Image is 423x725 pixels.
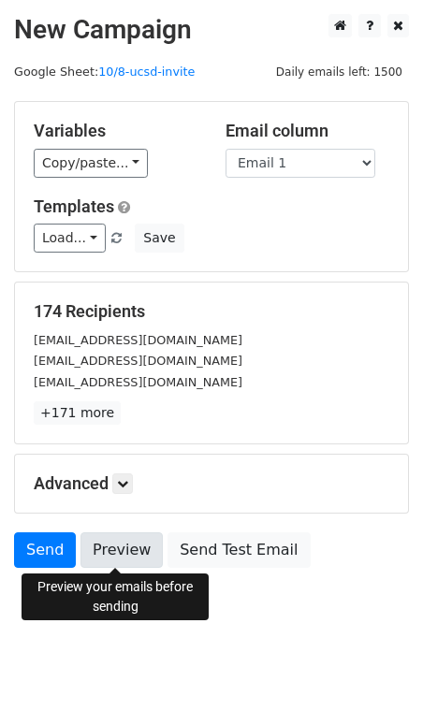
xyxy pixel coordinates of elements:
[14,14,409,46] h2: New Campaign
[270,62,409,82] span: Daily emails left: 1500
[34,301,389,322] h5: 174 Recipients
[226,121,389,141] h5: Email column
[34,121,197,141] h5: Variables
[34,473,389,494] h5: Advanced
[270,65,409,79] a: Daily emails left: 1500
[98,65,195,79] a: 10/8-ucsd-invite
[34,401,121,425] a: +171 more
[34,149,148,178] a: Copy/paste...
[14,532,76,568] a: Send
[34,354,242,368] small: [EMAIL_ADDRESS][DOMAIN_NAME]
[34,375,242,389] small: [EMAIL_ADDRESS][DOMAIN_NAME]
[22,573,209,620] div: Preview your emails before sending
[80,532,163,568] a: Preview
[168,532,310,568] a: Send Test Email
[34,333,242,347] small: [EMAIL_ADDRESS][DOMAIN_NAME]
[34,196,114,216] a: Templates
[329,635,423,725] iframe: Chat Widget
[14,65,195,79] small: Google Sheet:
[34,224,106,253] a: Load...
[135,224,183,253] button: Save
